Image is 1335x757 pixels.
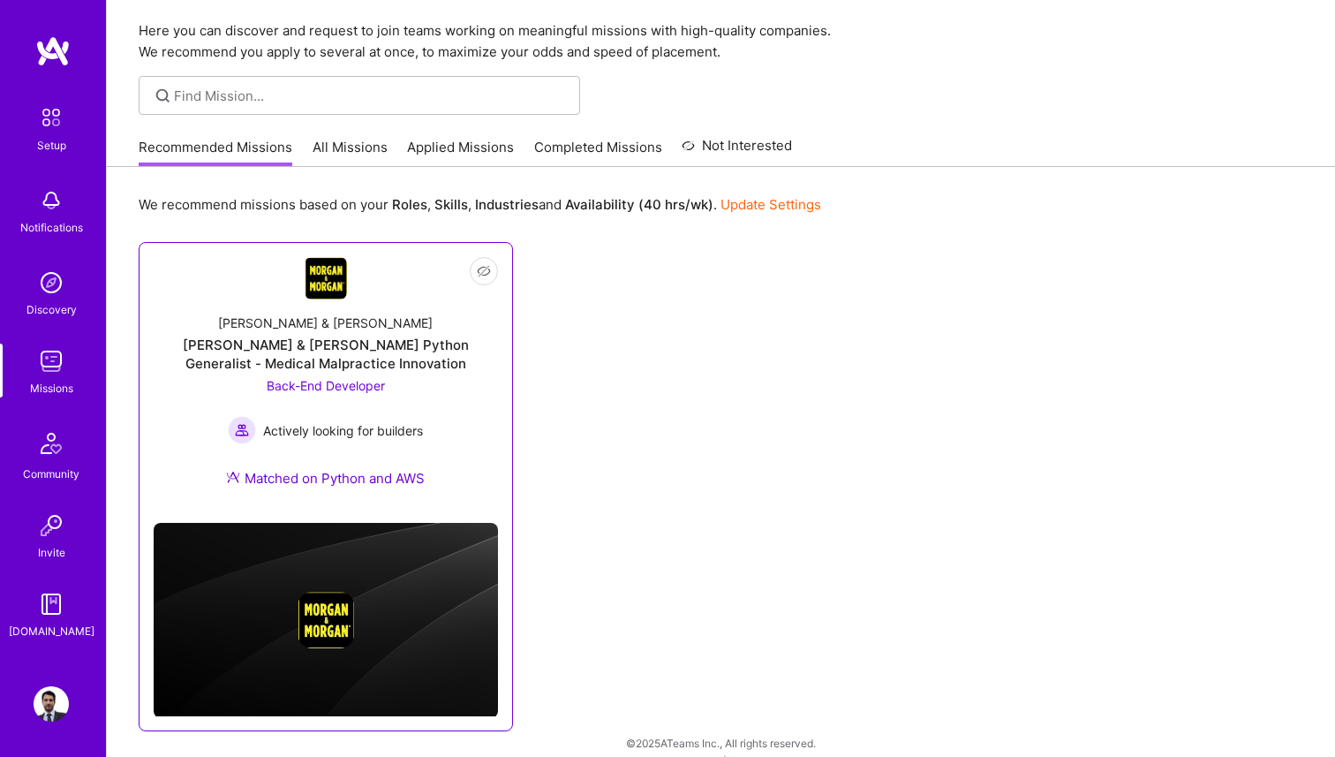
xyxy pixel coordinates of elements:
[139,20,1303,63] p: Here you can discover and request to join teams working on meaningful missions with high-quality ...
[534,138,662,167] a: Completed Missions
[9,622,94,640] div: [DOMAIN_NAME]
[305,257,347,299] img: Company Logo
[407,138,514,167] a: Applied Missions
[29,686,73,722] a: User Avatar
[218,314,433,332] div: [PERSON_NAME] & [PERSON_NAME]
[226,470,240,484] img: Ateam Purple Icon
[34,183,69,218] img: bell
[30,422,72,465] img: Community
[565,196,713,213] b: Availability (40 hrs/wk)
[267,378,385,393] span: Back-End Developer
[682,135,792,167] a: Not Interested
[434,196,468,213] b: Skills
[392,196,427,213] b: Roles
[30,379,73,397] div: Missions
[263,421,423,440] span: Actively looking for builders
[477,264,491,278] i: icon EyeClosed
[298,592,354,648] img: Company logo
[228,416,256,444] img: Actively looking for builders
[154,336,498,373] div: [PERSON_NAME] & [PERSON_NAME] Python Generalist - Medical Malpractice Innovation
[174,87,567,105] input: Find Mission...
[38,543,65,562] div: Invite
[34,686,69,722] img: User Avatar
[34,265,69,300] img: discovery
[139,138,292,167] a: Recommended Missions
[154,523,498,717] img: cover
[475,196,539,213] b: Industries
[34,587,69,622] img: guide book
[35,35,71,67] img: logo
[26,300,77,319] div: Discovery
[20,218,83,237] div: Notifications
[153,86,173,106] i: icon SearchGrey
[33,99,70,136] img: setup
[139,195,821,214] p: We recommend missions based on your , , and .
[37,136,66,155] div: Setup
[226,469,425,488] div: Matched on Python and AWS
[720,196,821,213] a: Update Settings
[154,257,498,509] a: Company Logo[PERSON_NAME] & [PERSON_NAME][PERSON_NAME] & [PERSON_NAME] Python Generalist - Medica...
[23,465,79,483] div: Community
[34,344,69,379] img: teamwork
[34,508,69,543] img: Invite
[313,138,388,167] a: All Missions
